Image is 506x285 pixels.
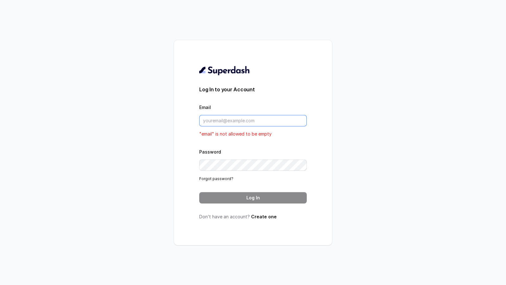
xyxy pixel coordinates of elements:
label: Email [199,105,211,110]
h3: Log In to your Account [199,86,307,93]
p: "email" is not allowed to be empty [199,130,307,138]
input: youremail@example.com [199,115,307,126]
p: Don’t have an account? [199,214,307,220]
button: Log In [199,192,307,203]
label: Password [199,149,221,155]
a: Create one [251,214,277,219]
img: light.svg [199,65,250,76]
a: Forgot password? [199,176,233,181]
